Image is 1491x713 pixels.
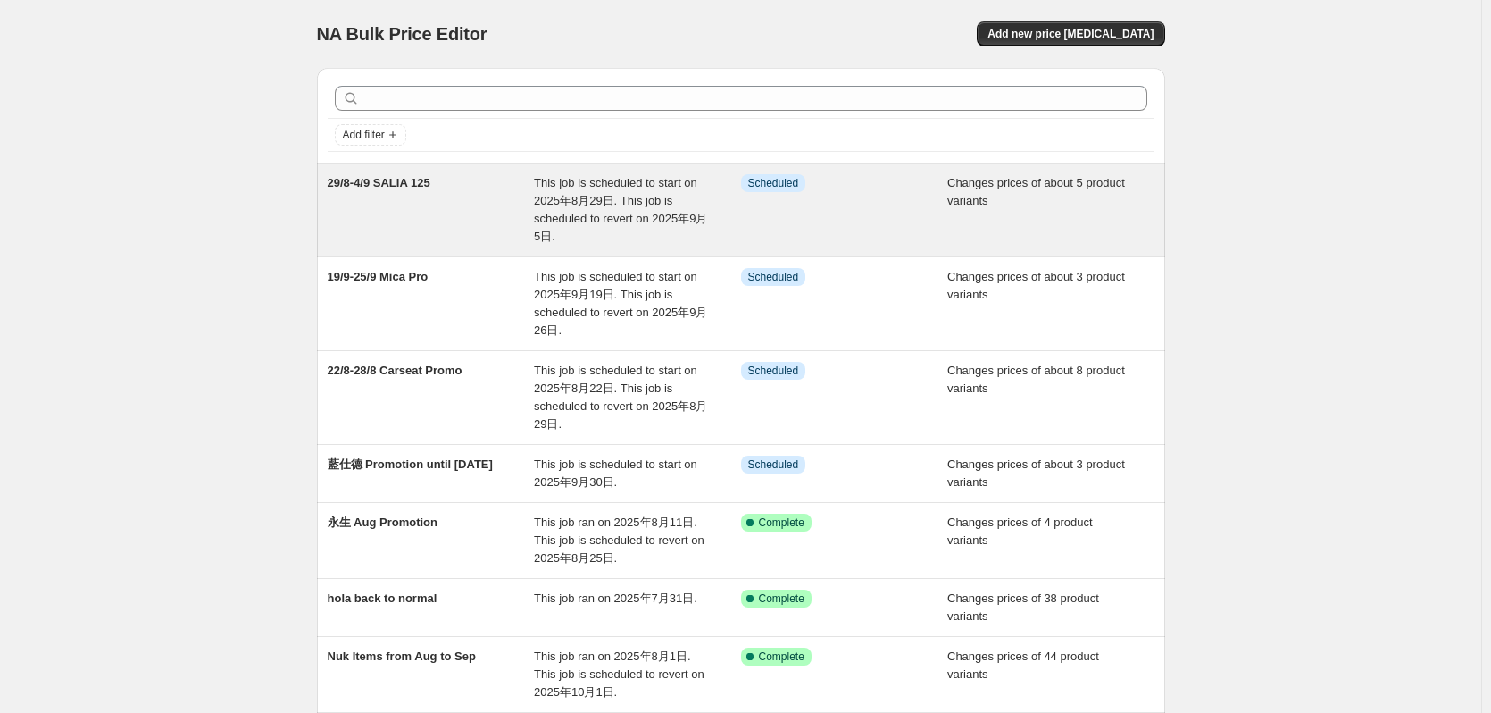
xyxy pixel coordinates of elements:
[328,364,462,377] span: 22/8-28/8 Carseat Promo
[947,516,1093,547] span: Changes prices of 4 product variants
[534,270,707,337] span: This job is scheduled to start on 2025年9月19日. This job is scheduled to revert on 2025年9月26日.
[534,176,707,243] span: This job is scheduled to start on 2025年8月29日. This job is scheduled to revert on 2025年9月5日.
[759,516,804,530] span: Complete
[317,24,487,44] span: NA Bulk Price Editor
[947,591,1099,623] span: Changes prices of 38 product variants
[987,27,1154,41] span: Add new price [MEDICAL_DATA]
[534,457,697,489] span: This job is scheduled to start on 2025年9月30日.
[343,128,385,142] span: Add filter
[748,457,799,472] span: Scheduled
[534,364,707,431] span: This job is scheduled to start on 2025年8月22日. This job is scheduled to revert on 2025年8月29日.
[748,176,799,190] span: Scheduled
[328,457,493,471] span: 藍仕德 Promotion until [DATE]
[947,270,1125,301] span: Changes prices of about 3 product variants
[759,591,804,606] span: Complete
[977,21,1164,46] button: Add new price [MEDICAL_DATA]
[947,457,1125,489] span: Changes prices of about 3 product variants
[947,650,1099,681] span: Changes prices of 44 product variants
[759,650,804,664] span: Complete
[328,516,438,529] span: 永生 Aug Promotion
[335,124,406,146] button: Add filter
[534,650,704,699] span: This job ran on 2025年8月1日. This job is scheduled to revert on 2025年10月1日.
[748,270,799,284] span: Scheduled
[534,591,697,605] span: This job ran on 2025年7月31日.
[947,364,1125,395] span: Changes prices of about 8 product variants
[328,176,430,189] span: 29/8-4/9 SALIA 125
[328,650,476,663] span: Nuk Items from Aug to Sep
[328,591,437,605] span: hola back to normal
[328,270,429,283] span: 19/9-25/9 Mica Pro
[947,176,1125,207] span: Changes prices of about 5 product variants
[534,516,704,565] span: This job ran on 2025年8月11日. This job is scheduled to revert on 2025年8月25日.
[748,364,799,378] span: Scheduled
